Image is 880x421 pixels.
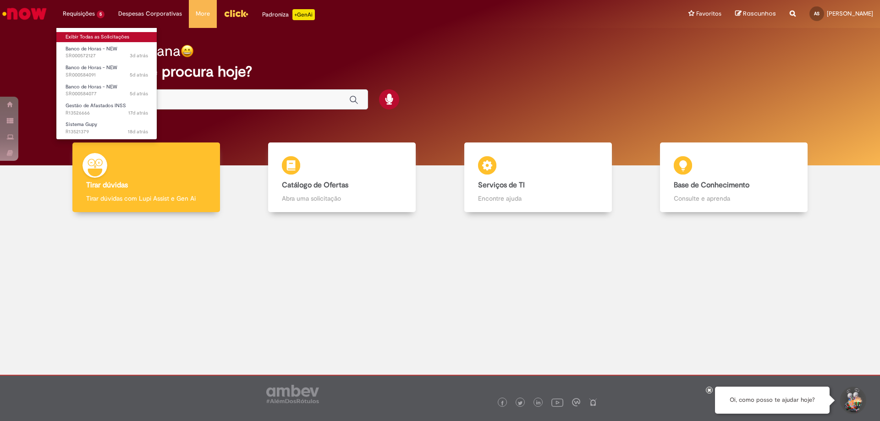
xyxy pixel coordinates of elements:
[266,385,319,403] img: logo_footer_ambev_rotulo_gray.png
[282,194,402,203] p: Abra uma solicitação
[66,45,117,52] span: Banco de Horas - NEW
[440,142,636,213] a: Serviços de TI Encontre ajuda
[66,83,117,90] span: Banco de Horas - NEW
[56,101,157,118] a: Aberto R13526666 : Gestão de Afastados INSS
[130,52,148,59] span: 3d atrás
[128,109,148,116] span: 17d atrás
[130,90,148,97] span: 5d atrás
[292,9,315,20] p: +GenAi
[66,90,148,98] span: SR000584077
[86,194,206,203] p: Tirar dúvidas com Lupi Assist e Gen Ai
[536,400,541,406] img: logo_footer_linkedin.png
[814,11,819,16] span: AS
[66,102,126,109] span: Gestão de Afastados INSS
[478,194,598,203] p: Encontre ajuda
[224,6,248,20] img: click_logo_yellow_360x200.png
[518,401,522,405] img: logo_footer_twitter.png
[66,64,117,71] span: Banco de Horas - NEW
[48,142,244,213] a: Tirar dúvidas Tirar dúvidas com Lupi Assist e Gen Ai
[196,9,210,18] span: More
[56,63,157,80] a: Aberto SR000584091 : Banco de Horas - NEW
[572,398,580,406] img: logo_footer_workplace.png
[743,9,776,18] span: Rascunhos
[735,10,776,18] a: Rascunhos
[130,71,148,78] time: 24/09/2025 11:15:34
[66,71,148,79] span: SR000584091
[839,387,866,414] button: Iniciar Conversa de Suporte
[181,44,194,58] img: happy-face.png
[128,128,148,135] time: 11/09/2025 11:28:45
[66,128,148,136] span: R13521379
[56,82,157,99] a: Aberto SR000584077 : Banco de Horas - NEW
[478,180,525,190] b: Serviços de TI
[696,9,721,18] span: Favoritos
[66,52,148,60] span: SR000572127
[118,9,182,18] span: Despesas Corporativas
[1,5,48,23] img: ServiceNow
[674,180,749,190] b: Base de Conhecimento
[130,90,148,97] time: 24/09/2025 11:12:24
[56,27,157,140] ul: Requisições
[636,142,832,213] a: Base de Conhecimento Consulte e aprenda
[66,121,97,128] span: Sistema Gupy
[589,398,597,406] img: logo_footer_naosei.png
[244,142,440,213] a: Catálogo de Ofertas Abra uma solicitação
[130,71,148,78] span: 5d atrás
[128,109,148,116] time: 12/09/2025 09:49:17
[56,120,157,137] a: Aberto R13521379 : Sistema Gupy
[500,401,505,405] img: logo_footer_facebook.png
[715,387,830,414] div: Oi, como posso te ajudar hoje?
[56,32,157,42] a: Exibir Todas as Solicitações
[66,109,148,117] span: R13526666
[97,11,104,18] span: 5
[827,10,873,17] span: [PERSON_NAME]
[262,9,315,20] div: Padroniza
[130,52,148,59] time: 26/09/2025 10:06:26
[86,180,128,190] b: Tirar dúvidas
[282,180,348,190] b: Catálogo de Ofertas
[674,194,794,203] p: Consulte e aprenda
[79,64,801,80] h2: O que você procura hoje?
[56,44,157,61] a: Aberto SR000572127 : Banco de Horas - NEW
[128,128,148,135] span: 18d atrás
[551,396,563,408] img: logo_footer_youtube.png
[63,9,95,18] span: Requisições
